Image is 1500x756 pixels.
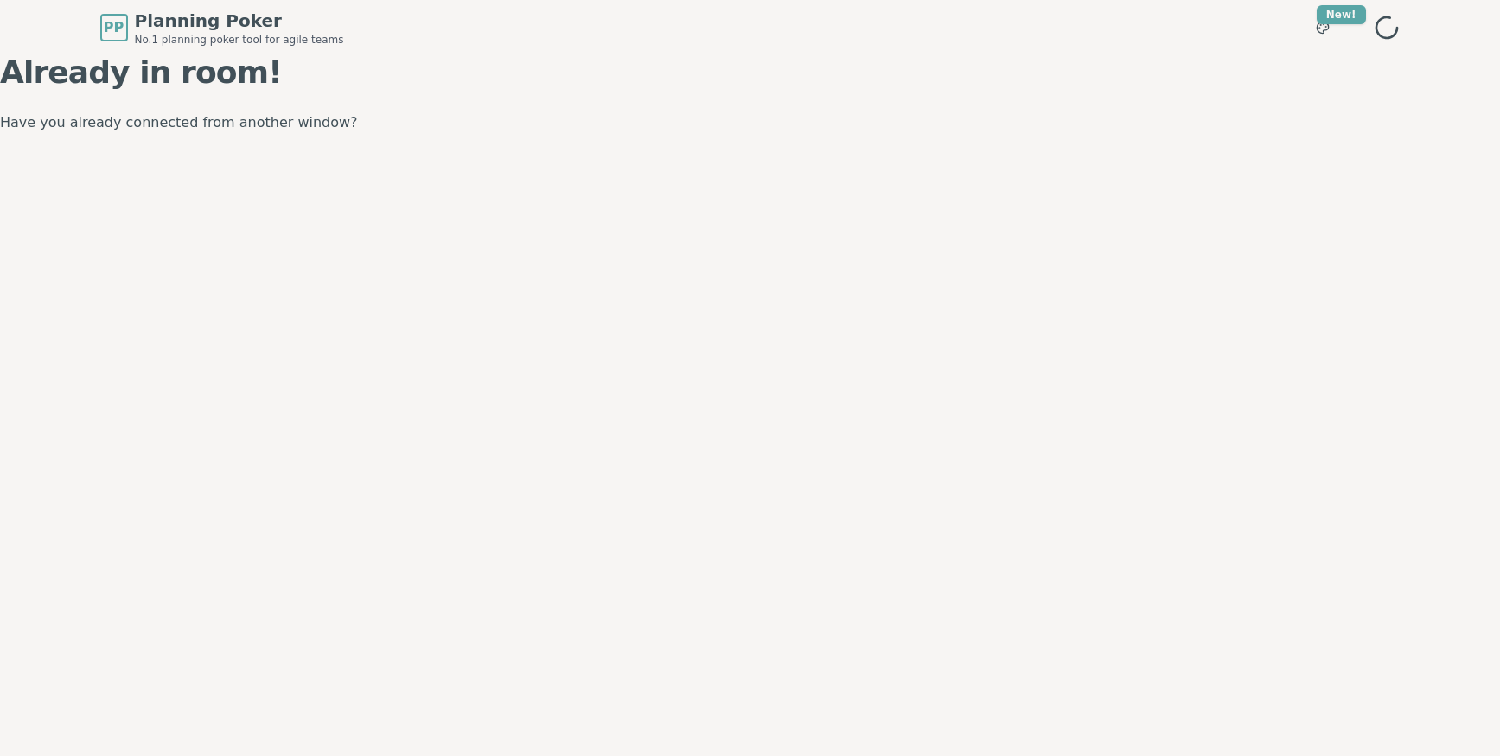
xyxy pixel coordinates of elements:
[1317,5,1366,24] div: New!
[1307,12,1338,43] button: New!
[135,33,344,47] span: No.1 planning poker tool for agile teams
[104,17,124,38] span: PP
[100,9,344,47] a: PPPlanning PokerNo.1 planning poker tool for agile teams
[135,9,344,33] span: Planning Poker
